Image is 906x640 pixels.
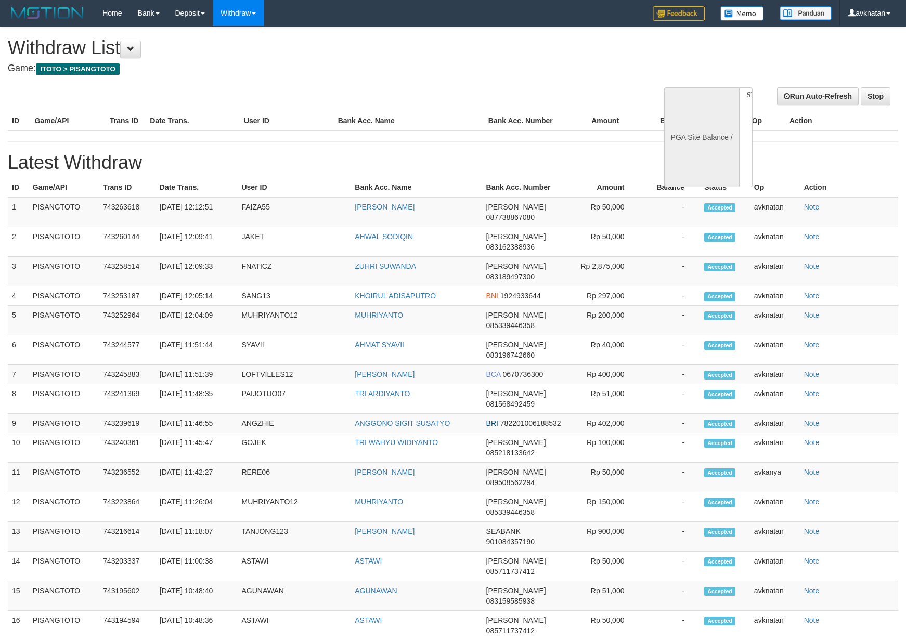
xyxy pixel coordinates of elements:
[237,492,351,522] td: MUHRIYANTO12
[486,321,535,330] span: 085339446358
[569,335,640,365] td: Rp 40,000
[486,243,535,251] span: 083162388936
[99,286,156,306] td: 743253187
[29,522,99,552] td: PISANGTOTO
[503,370,543,378] span: 0670736300
[640,306,700,335] td: -
[156,414,238,433] td: [DATE] 11:46:55
[704,311,735,320] span: Accepted
[355,370,415,378] a: [PERSON_NAME]
[569,552,640,581] td: Rp 50,000
[486,203,546,211] span: [PERSON_NAME]
[486,400,535,408] span: 081568492459
[355,419,450,427] a: ANGGONO SIGIT SUSATYO
[640,414,700,433] td: -
[569,384,640,414] td: Rp 51,000
[804,311,820,319] a: Note
[355,438,438,447] a: TRI WAHYU WIDIYANTO
[569,227,640,257] td: Rp 50,000
[8,552,29,581] td: 14
[237,433,351,463] td: GOJEK
[99,552,156,581] td: 743203337
[486,626,535,635] span: 085711737412
[704,617,735,625] span: Accepted
[704,587,735,596] span: Accepted
[99,257,156,286] td: 743258514
[237,335,351,365] td: SYAVII
[99,581,156,611] td: 743195602
[704,203,735,212] span: Accepted
[237,306,351,335] td: MUHRIYANTO12
[486,292,498,300] span: BNI
[486,586,546,595] span: [PERSON_NAME]
[156,384,238,414] td: [DATE] 11:48:35
[355,292,436,300] a: KHOIRUL ADISAPUTRO
[355,586,397,595] a: AGUNAWAN
[569,178,640,197] th: Amount
[569,463,640,492] td: Rp 50,000
[29,178,99,197] th: Game/API
[156,522,238,552] td: [DATE] 11:18:07
[640,581,700,611] td: -
[486,311,546,319] span: [PERSON_NAME]
[156,335,238,365] td: [DATE] 11:51:44
[237,257,351,286] td: FNATICZ
[8,197,29,227] td: 1
[704,263,735,271] span: Accepted
[640,463,700,492] td: -
[486,478,535,487] span: 089508562294
[355,557,382,565] a: ASTAWI
[355,262,416,270] a: ZUHRI SUWANDA
[785,111,898,130] th: Action
[8,152,898,173] h1: Latest Withdraw
[237,286,351,306] td: SANG13
[804,586,820,595] a: Note
[8,63,593,74] h4: Game:
[804,557,820,565] a: Note
[804,468,820,476] a: Note
[640,492,700,522] td: -
[8,227,29,257] td: 2
[804,419,820,427] a: Note
[237,463,351,492] td: RERE06
[8,581,29,611] td: 15
[704,468,735,477] span: Accepted
[720,6,764,21] img: Button%20Memo.svg
[750,286,800,306] td: avknatan
[569,365,640,384] td: Rp 400,000
[8,37,593,58] h1: Withdraw List
[750,227,800,257] td: avknatan
[156,257,238,286] td: [DATE] 12:09:33
[750,257,800,286] td: avknatan
[559,111,635,130] th: Amount
[29,581,99,611] td: PISANGTOTO
[640,335,700,365] td: -
[30,111,106,130] th: Game/API
[355,527,415,535] a: [PERSON_NAME]
[750,492,800,522] td: avknatan
[486,438,546,447] span: [PERSON_NAME]
[99,306,156,335] td: 743252964
[355,203,415,211] a: [PERSON_NAME]
[8,384,29,414] td: 8
[156,197,238,227] td: [DATE] 12:12:51
[8,178,29,197] th: ID
[237,227,351,257] td: JAKET
[486,527,521,535] span: SEABANK
[237,365,351,384] td: LOFTVILLES12
[29,197,99,227] td: PISANGTOTO
[156,227,238,257] td: [DATE] 12:09:41
[748,111,785,130] th: Op
[8,306,29,335] td: 5
[99,414,156,433] td: 743239619
[99,335,156,365] td: 743244577
[355,341,404,349] a: AHMAT SYAVII
[484,111,560,130] th: Bank Acc. Number
[704,390,735,399] span: Accepted
[486,262,546,270] span: [PERSON_NAME]
[486,567,535,576] span: 085711737412
[486,370,501,378] span: BCA
[704,498,735,507] span: Accepted
[486,419,498,427] span: BRI
[700,178,750,197] th: Status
